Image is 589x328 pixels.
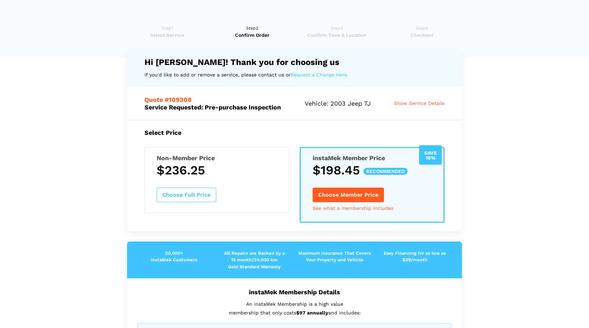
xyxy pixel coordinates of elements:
[382,25,462,39] a: Step4
[214,250,294,270] p: All Repairs are Backed by a 12 month/24,000 km Gold Standard Warranty
[144,57,445,67] h4: Hi [PERSON_NAME]! Thank you for choosing us
[144,96,191,103] span: Quote #109308
[157,188,216,202] button: Choose Full Price
[144,71,445,79] p: If you'd like to add or remove a service, please contact us or
[375,250,455,263] p: Easy Financing for as low as $39/month
[305,100,388,107] h5: Vehicle: 2003 Jeep TJ
[419,145,442,165] div: Save 16%
[138,300,451,317] p: An instaMek Membership is a high value membership that only costs and includes:
[157,154,277,162] h5: Non-Member Price
[144,129,445,136] h5: Select Price
[313,206,393,211] a: See what a membership includes
[297,32,377,39] span: Confirm Time & Location
[313,188,384,202] button: Choose Member Price
[127,32,207,39] span: Select Service
[297,25,377,39] a: Step3
[394,100,445,106] span: Show Service Details
[212,32,292,39] span: Confirm Order
[144,96,298,110] h5: Service Requested: Pre-purchase Inspection
[157,163,277,178] h3: $236.25
[212,25,292,39] a: Step2
[294,250,375,263] p: Maximum insurance That Covers Your Property and Vehicle
[313,163,432,178] h3: $198.45
[134,250,214,263] p: 20,000+ instaMek Customers
[363,168,408,175] span: recommended
[382,32,462,39] span: Checkout
[127,25,207,39] a: Step1
[291,71,348,79] a: Request a Change Here.
[138,288,451,296] h5: instaMek Membership Details
[313,154,432,162] h5: instaMek Member Price
[296,310,328,315] strong: $97 annually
